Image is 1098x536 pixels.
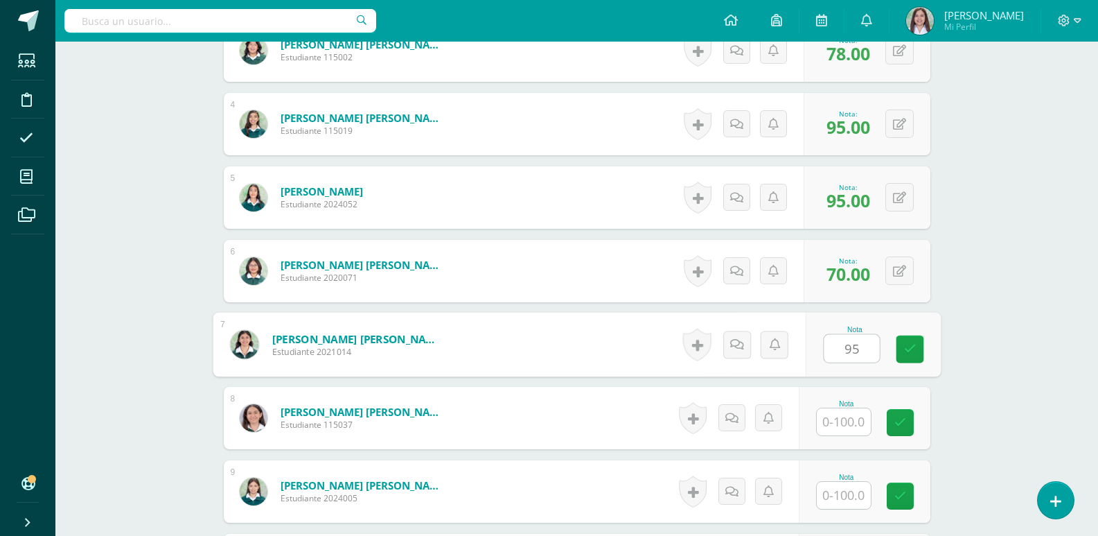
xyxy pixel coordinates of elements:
div: Nota: [826,109,870,119]
span: 95.00 [826,115,870,139]
img: 5aee086bccfda61cf94ce241b30b3309.png [240,257,267,285]
input: Busca un usuario... [64,9,376,33]
span: 70.00 [826,262,870,286]
span: Estudiante 115037 [281,419,447,431]
span: Estudiante 115002 [281,51,447,63]
img: df2dabbe112bc44694071414d75461b8.png [240,110,267,138]
img: 9a9703091ec26d7c5ea524547f38eb46.png [240,478,267,505]
a: [PERSON_NAME] [PERSON_NAME] [281,37,447,51]
img: 21ecb1b6eb62dfcd83b073e897be9f81.png [230,330,258,358]
span: Estudiante 2024052 [281,198,363,210]
input: 0-100.0 [817,482,871,509]
span: 95.00 [826,189,870,212]
input: 0-100.0 [817,408,871,435]
div: Nota [823,326,886,334]
div: Nota [816,400,877,408]
span: Estudiante 115019 [281,125,447,137]
img: 881e1af756ec811c0895067eb3863392.png [240,37,267,64]
a: [PERSON_NAME] [PERSON_NAME] [272,331,443,346]
div: Nota [816,474,877,481]
a: [PERSON_NAME] [281,184,363,198]
span: [PERSON_NAME] [944,8,1024,22]
span: Mi Perfil [944,21,1024,33]
span: Estudiante 2024005 [281,492,447,504]
img: f5bd1891ebb362354a98283855bc7a32.png [906,7,934,35]
img: 36401dd1118056176d29b60afdf4148b.png [240,184,267,211]
a: [PERSON_NAME] [PERSON_NAME] [281,258,447,272]
a: [PERSON_NAME] [PERSON_NAME] [281,405,447,419]
input: 0-100.0 [824,335,879,363]
span: Estudiante 2021014 [272,346,443,358]
img: 9ddd8fb95ac2517c9dec2321846fef4e.png [240,404,267,432]
div: Nota: [826,256,870,266]
a: [PERSON_NAME] [PERSON_NAME] [281,111,447,125]
span: 78.00 [826,42,870,65]
a: [PERSON_NAME] [PERSON_NAME] [281,478,447,492]
div: Nota: [826,182,870,192]
span: Estudiante 2020071 [281,272,447,284]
